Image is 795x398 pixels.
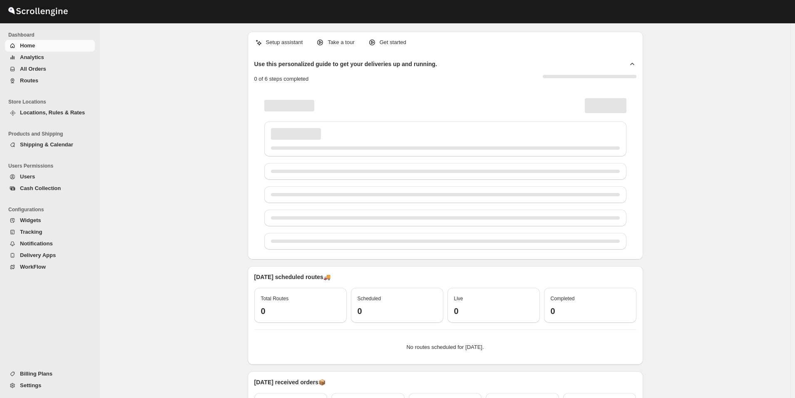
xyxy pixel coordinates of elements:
[8,163,96,169] span: Users Permissions
[20,54,44,60] span: Analytics
[254,75,309,83] p: 0 of 6 steps completed
[5,183,95,194] button: Cash Collection
[358,306,437,316] h3: 0
[5,238,95,250] button: Notifications
[8,32,96,38] span: Dashboard
[5,75,95,87] button: Routes
[328,38,354,47] p: Take a tour
[454,306,533,316] h3: 0
[5,261,95,273] button: WorkFlow
[380,38,406,47] p: Get started
[5,52,95,63] button: Analytics
[5,40,95,52] button: Home
[5,368,95,380] button: Billing Plans
[254,273,636,281] p: [DATE] scheduled routes 🚚
[5,171,95,183] button: Users
[20,109,85,116] span: Locations, Rules & Rates
[20,173,35,180] span: Users
[5,215,95,226] button: Widgets
[5,63,95,75] button: All Orders
[20,217,41,223] span: Widgets
[20,77,38,84] span: Routes
[20,229,42,235] span: Tracking
[20,382,41,388] span: Settings
[261,306,340,316] h3: 0
[20,240,53,247] span: Notifications
[8,99,96,105] span: Store Locations
[20,252,56,258] span: Delivery Apps
[261,296,289,302] span: Total Routes
[20,42,35,49] span: Home
[20,141,73,148] span: Shipping & Calendar
[261,343,630,351] p: No routes scheduled for [DATE].
[254,60,437,68] h2: Use this personalized guide to get your deliveries up and running.
[5,226,95,238] button: Tracking
[20,185,61,191] span: Cash Collection
[8,206,96,213] span: Configurations
[254,90,636,253] div: Page loading
[254,378,636,386] p: [DATE] received orders 📦
[8,131,96,137] span: Products and Shipping
[5,139,95,151] button: Shipping & Calendar
[551,296,575,302] span: Completed
[358,296,381,302] span: Scheduled
[454,296,463,302] span: Live
[5,250,95,261] button: Delivery Apps
[20,371,52,377] span: Billing Plans
[20,264,46,270] span: WorkFlow
[5,380,95,391] button: Settings
[5,107,95,119] button: Locations, Rules & Rates
[266,38,303,47] p: Setup assistant
[20,66,46,72] span: All Orders
[551,306,630,316] h3: 0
